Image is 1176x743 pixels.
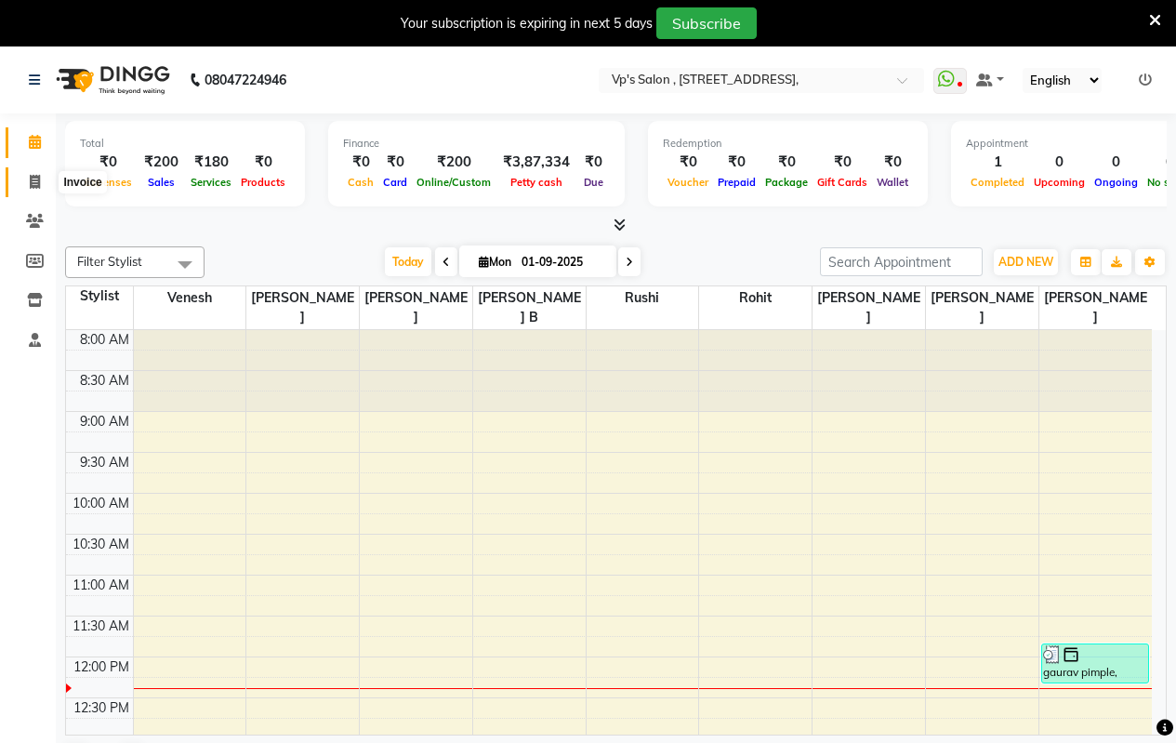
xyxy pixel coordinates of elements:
[1042,644,1148,683] div: gaurav pimple, TK01, 11:50 AM-12:20 PM, [PERSON_NAME] Trimming (₹180)
[236,176,290,189] span: Products
[69,576,133,595] div: 11:00 AM
[236,152,290,173] div: ₹0
[343,136,610,152] div: Finance
[59,171,106,193] div: Invoice
[474,255,516,269] span: Mon
[1090,152,1143,173] div: 0
[760,152,813,173] div: ₹0
[137,152,186,173] div: ₹200
[70,698,133,718] div: 12:30 PM
[70,657,133,677] div: 12:00 PM
[663,152,713,173] div: ₹0
[998,255,1053,269] span: ADD NEW
[656,7,757,39] button: Subscribe
[412,176,496,189] span: Online/Custom
[994,249,1058,275] button: ADD NEW
[496,152,577,173] div: ₹3,87,334
[69,617,133,636] div: 11:30 AM
[69,494,133,513] div: 10:00 AM
[76,330,133,350] div: 8:00 AM
[699,286,812,310] span: rohit
[813,286,925,329] span: [PERSON_NAME]
[820,247,983,276] input: Search Appointment
[134,286,246,310] span: Venesh
[360,286,472,329] span: [PERSON_NAME]
[577,152,610,173] div: ₹0
[579,176,608,189] span: Due
[1090,176,1143,189] span: Ongoing
[713,152,760,173] div: ₹0
[813,176,872,189] span: Gift Cards
[80,136,290,152] div: Total
[66,286,133,306] div: Stylist
[872,152,913,173] div: ₹0
[76,453,133,472] div: 9:30 AM
[378,152,412,173] div: ₹0
[343,176,378,189] span: Cash
[401,14,653,33] div: Your subscription is expiring in next 5 days
[205,54,286,106] b: 08047224946
[1029,152,1090,173] div: 0
[246,286,359,329] span: [PERSON_NAME]
[378,176,412,189] span: Card
[1029,176,1090,189] span: Upcoming
[47,54,175,106] img: logo
[663,176,713,189] span: Voucher
[76,371,133,391] div: 8:30 AM
[872,176,913,189] span: Wallet
[143,176,179,189] span: Sales
[80,152,137,173] div: ₹0
[506,176,567,189] span: Petty cash
[412,152,496,173] div: ₹200
[186,152,236,173] div: ₹180
[76,412,133,431] div: 9:00 AM
[1039,286,1152,329] span: [PERSON_NAME]
[516,248,609,276] input: 2025-09-01
[385,247,431,276] span: Today
[473,286,586,329] span: [PERSON_NAME] b
[587,286,699,310] span: rushi
[343,152,378,173] div: ₹0
[966,152,1029,173] div: 1
[966,176,1029,189] span: Completed
[713,176,760,189] span: Prepaid
[186,176,236,189] span: Services
[760,176,813,189] span: Package
[69,535,133,554] div: 10:30 AM
[813,152,872,173] div: ₹0
[926,286,1038,329] span: [PERSON_NAME]
[663,136,913,152] div: Redemption
[77,254,142,269] span: Filter Stylist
